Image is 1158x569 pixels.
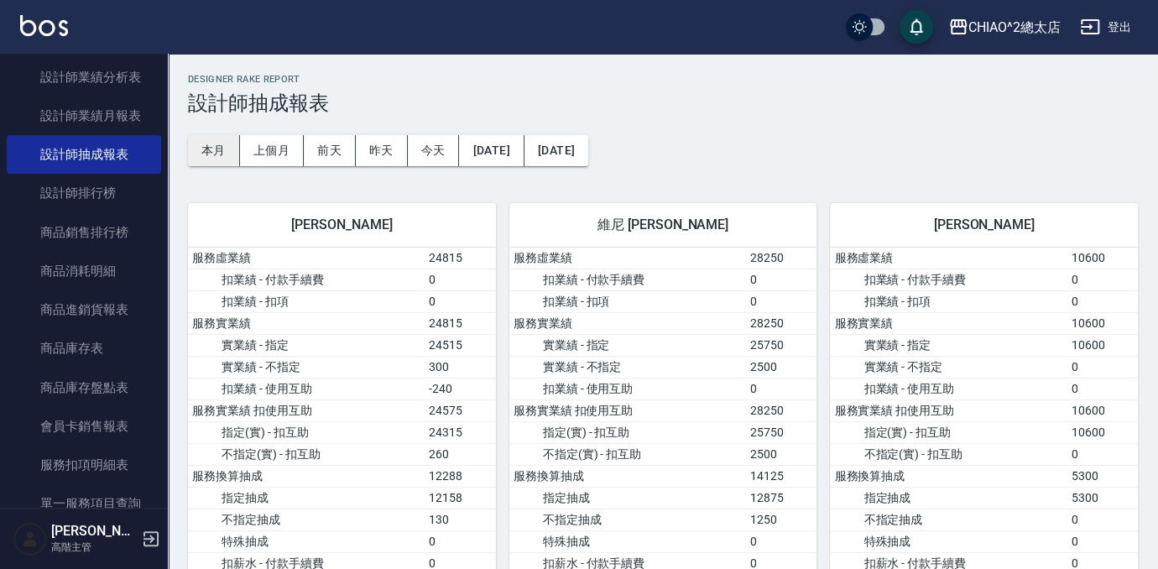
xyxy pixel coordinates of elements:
[425,443,495,465] td: 260
[425,421,495,443] td: 24315
[7,329,161,368] a: 商品庫存表
[7,213,161,252] a: 商品銷售排行榜
[1067,421,1138,443] td: 10600
[1067,530,1138,552] td: 0
[1067,356,1138,378] td: 0
[188,334,425,356] td: 實業績 - 指定
[746,530,816,552] td: 0
[746,399,816,421] td: 28250
[746,509,816,530] td: 1250
[188,135,240,166] button: 本月
[425,248,495,269] td: 24815
[746,312,816,334] td: 28250
[746,378,816,399] td: 0
[188,74,1138,85] h2: Designer Rake Report
[7,368,161,407] a: 商品庫存盤點表
[188,91,1138,115] h3: 設計師抽成報表
[746,421,816,443] td: 25750
[7,290,161,329] a: 商品進銷貨報表
[425,509,495,530] td: 130
[425,487,495,509] td: 12158
[529,217,797,233] span: 維尼 [PERSON_NAME]
[425,399,495,421] td: 24575
[188,399,425,421] td: 服務實業績 扣使用互助
[7,174,161,212] a: 設計師排行榜
[509,269,746,290] td: 扣業績 - 付款手續費
[425,356,495,378] td: 300
[208,217,476,233] span: [PERSON_NAME]
[830,487,1067,509] td: 指定抽成
[830,356,1067,378] td: 實業績 - 不指定
[746,248,816,269] td: 28250
[509,248,746,269] td: 服務虛業績
[188,269,425,290] td: 扣業績 - 付款手續費
[13,522,47,556] img: Person
[1067,465,1138,487] td: 5300
[7,484,161,523] a: 單一服務項目查詢
[1067,334,1138,356] td: 10600
[509,421,746,443] td: 指定(實) - 扣互助
[188,421,425,443] td: 指定(實) - 扣互助
[356,135,408,166] button: 昨天
[509,509,746,530] td: 不指定抽成
[509,378,746,399] td: 扣業績 - 使用互助
[1067,399,1138,421] td: 10600
[188,465,425,487] td: 服務換算抽成
[1067,290,1138,312] td: 0
[7,407,161,446] a: 會員卡銷售報表
[425,378,495,399] td: -240
[1067,487,1138,509] td: 5300
[509,530,746,552] td: 特殊抽成
[304,135,356,166] button: 前天
[830,378,1067,399] td: 扣業績 - 使用互助
[830,248,1067,269] td: 服務虛業績
[188,248,425,269] td: 服務虛業績
[524,135,588,166] button: [DATE]
[746,443,816,465] td: 2500
[188,356,425,378] td: 實業績 - 不指定
[1067,509,1138,530] td: 0
[51,523,137,540] h5: [PERSON_NAME]
[509,443,746,465] td: 不指定(實) - 扣互助
[746,334,816,356] td: 25750
[425,334,495,356] td: 24515
[188,312,425,334] td: 服務實業績
[850,217,1118,233] span: [PERSON_NAME]
[942,10,1067,44] button: CHIAO^2總太店
[746,290,816,312] td: 0
[830,269,1067,290] td: 扣業績 - 付款手續費
[1067,269,1138,290] td: 0
[830,443,1067,465] td: 不指定(實) - 扣互助
[7,252,161,290] a: 商品消耗明細
[746,269,816,290] td: 0
[830,421,1067,443] td: 指定(實) - 扣互助
[509,312,746,334] td: 服務實業績
[408,135,460,166] button: 今天
[746,487,816,509] td: 12875
[830,399,1067,421] td: 服務實業績 扣使用互助
[509,399,746,421] td: 服務實業績 扣使用互助
[188,443,425,465] td: 不指定(實) - 扣互助
[188,378,425,399] td: 扣業績 - 使用互助
[509,334,746,356] td: 實業績 - 指定
[830,530,1067,552] td: 特殊抽成
[1067,312,1138,334] td: 10600
[746,356,816,378] td: 2500
[188,530,425,552] td: 特殊抽成
[1067,248,1138,269] td: 10600
[7,446,161,484] a: 服務扣項明細表
[425,269,495,290] td: 0
[7,135,161,174] a: 設計師抽成報表
[509,487,746,509] td: 指定抽成
[830,290,1067,312] td: 扣業績 - 扣項
[188,509,425,530] td: 不指定抽成
[746,465,816,487] td: 14125
[1073,12,1138,43] button: 登出
[900,10,933,44] button: save
[830,509,1067,530] td: 不指定抽成
[830,334,1067,356] td: 實業績 - 指定
[1067,443,1138,465] td: 0
[20,15,68,36] img: Logo
[509,465,746,487] td: 服務換算抽成
[425,312,495,334] td: 24815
